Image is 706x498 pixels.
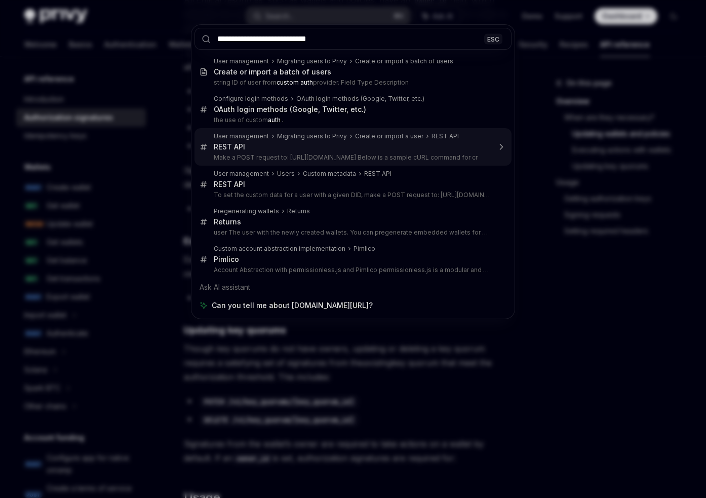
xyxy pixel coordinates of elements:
[214,207,279,215] div: Pregenerating wallets
[214,132,269,140] div: User management
[214,142,245,151] div: REST API
[214,228,490,237] p: user The user with the newly created wallets. You can pregenerate embedded wallets for a given user
[214,116,490,124] p: the use of custom
[277,79,313,86] b: custom auth
[268,116,284,124] b: auth .
[194,278,512,296] div: Ask AI assistant
[364,170,391,178] div: REST API
[303,170,356,178] div: Custom metadata
[214,57,269,65] div: User management
[484,33,502,44] div: ESC
[432,132,459,140] div: REST API
[214,170,269,178] div: User management
[214,266,490,274] p: Account Abstraction with permissionless.js and Pimlico permissionless.js is a modular and extensibl
[214,154,490,162] p: Make a POST request to: [URL][DOMAIN_NAME] Below is a sample cURL command for cr
[214,191,490,199] p: To set the custom data for a user with a given DID, make a POST request to: [URL][DOMAIN_NAME]
[214,217,241,226] div: Returns
[355,57,453,65] div: Create or import a batch of users
[214,95,288,103] div: Configure login methods
[355,132,423,140] div: Create or import a user
[354,245,375,253] div: Pimlico
[277,57,347,65] div: Migrating users to Privy
[214,245,345,253] div: Custom account abstraction implementation
[296,95,424,103] div: OAuth login methods (Google, Twitter, etc.)
[214,67,331,76] div: Create or import a batch of users
[277,132,347,140] div: Migrating users to Privy
[214,105,366,114] div: OAuth login methods (Google, Twitter, etc.)
[277,170,295,178] div: Users
[214,255,239,264] div: Pimlico
[287,207,310,215] div: Returns
[214,79,490,87] p: string ID of user from provider. Field Type Description
[214,180,245,189] div: REST API
[212,300,373,311] span: Can you tell me about [DOMAIN_NAME][URL]?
